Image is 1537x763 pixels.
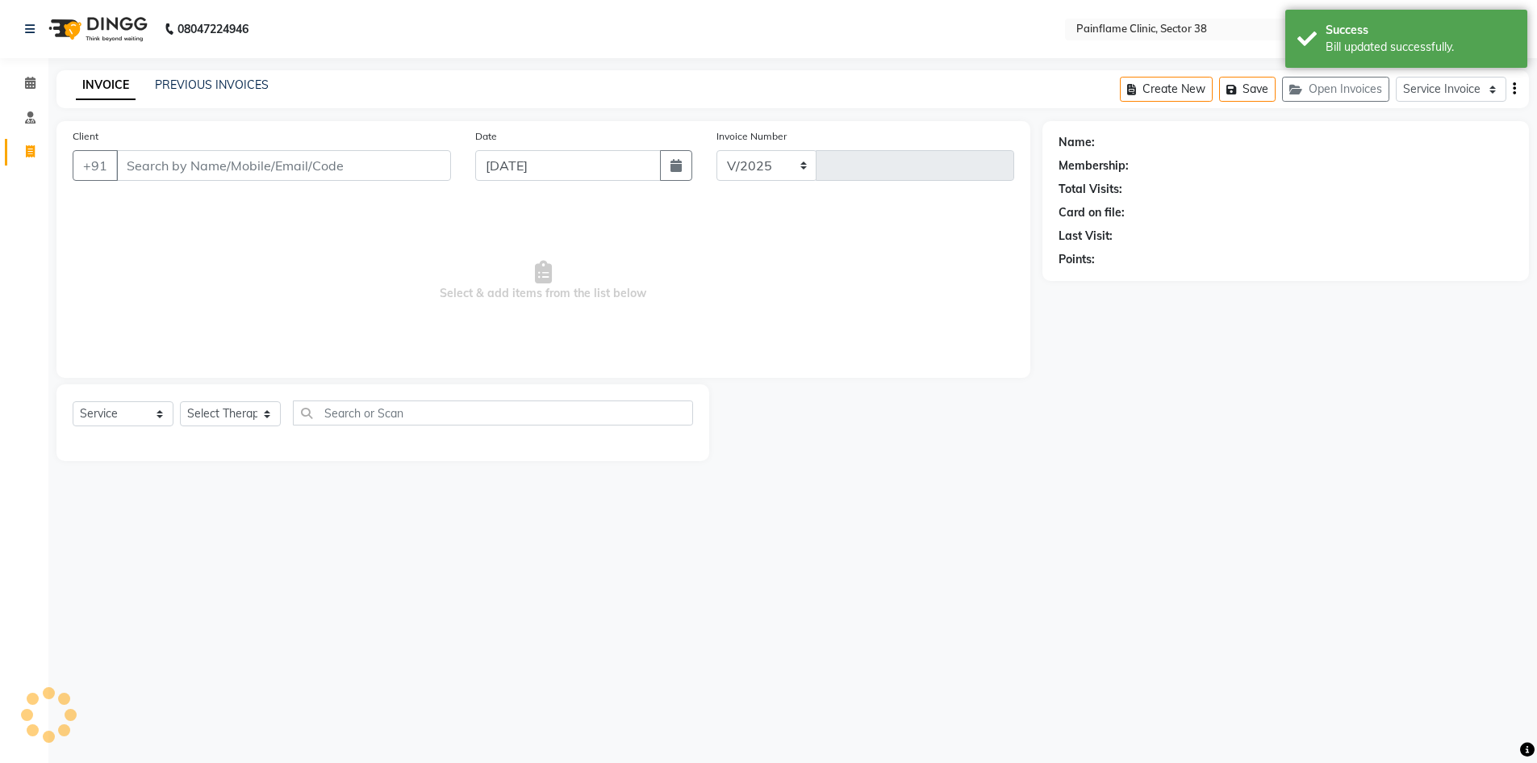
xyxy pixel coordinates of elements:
div: Card on file: [1059,204,1125,221]
label: Invoice Number [716,129,787,144]
button: Create New [1120,77,1213,102]
b: 08047224946 [178,6,249,52]
button: Save [1219,77,1276,102]
div: Last Visit: [1059,228,1113,245]
img: logo [41,6,152,52]
div: Bill updated successfully. [1326,39,1515,56]
label: Client [73,129,98,144]
a: INVOICE [76,71,136,100]
input: Search or Scan [293,400,693,426]
label: Date [475,129,497,144]
button: Open Invoices [1282,77,1389,102]
div: Name: [1059,134,1095,151]
div: Points: [1059,251,1095,268]
button: +91 [73,150,118,181]
a: PREVIOUS INVOICES [155,78,269,92]
input: Search by Name/Mobile/Email/Code [116,150,451,181]
div: Success [1326,22,1515,39]
div: Membership: [1059,157,1129,174]
div: Total Visits: [1059,181,1122,198]
span: Select & add items from the list below [73,200,1014,362]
